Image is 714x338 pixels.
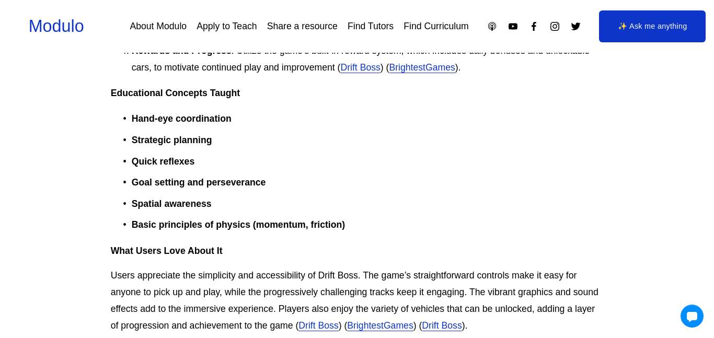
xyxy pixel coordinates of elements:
[570,21,581,32] a: Twitter
[528,21,539,32] a: Facebook
[132,199,212,209] strong: Spatial awareness
[298,320,338,331] a: Drift Boss
[197,17,257,36] a: Apply to Teach
[404,17,468,36] a: Find Curriculum
[132,156,195,167] strong: Quick reflexes
[29,17,84,36] a: Modulo
[132,177,266,188] strong: Goal setting and perseverance
[422,320,462,331] a: Drift Boss
[132,45,232,56] strong: Rewards and Progress
[389,62,455,73] a: BrightestGames
[549,21,560,32] a: Instagram
[348,17,394,36] a: Find Tutors
[132,43,604,76] p: : Utilize the game’s built-in reward system, which includes daily bonuses and unlockable cars, to...
[132,219,345,230] strong: Basic principles of physics (momentum, friction)
[347,320,413,331] a: BrightestGames
[111,267,604,334] p: Users appreciate the simplicity and accessibility of Drift Boss. The game’s straightforward contr...
[111,246,223,256] strong: What Users Love About It
[111,88,240,98] strong: Educational Concepts Taught
[130,17,187,36] a: About Modulo
[132,135,212,145] strong: Strategic planning
[599,10,706,42] a: ✨ Ask me anything
[340,62,380,73] a: Drift Boss
[508,21,519,32] a: YouTube
[267,17,338,36] a: Share a resource
[132,113,232,124] strong: Hand-eye coordination
[487,21,498,32] a: Apple Podcasts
